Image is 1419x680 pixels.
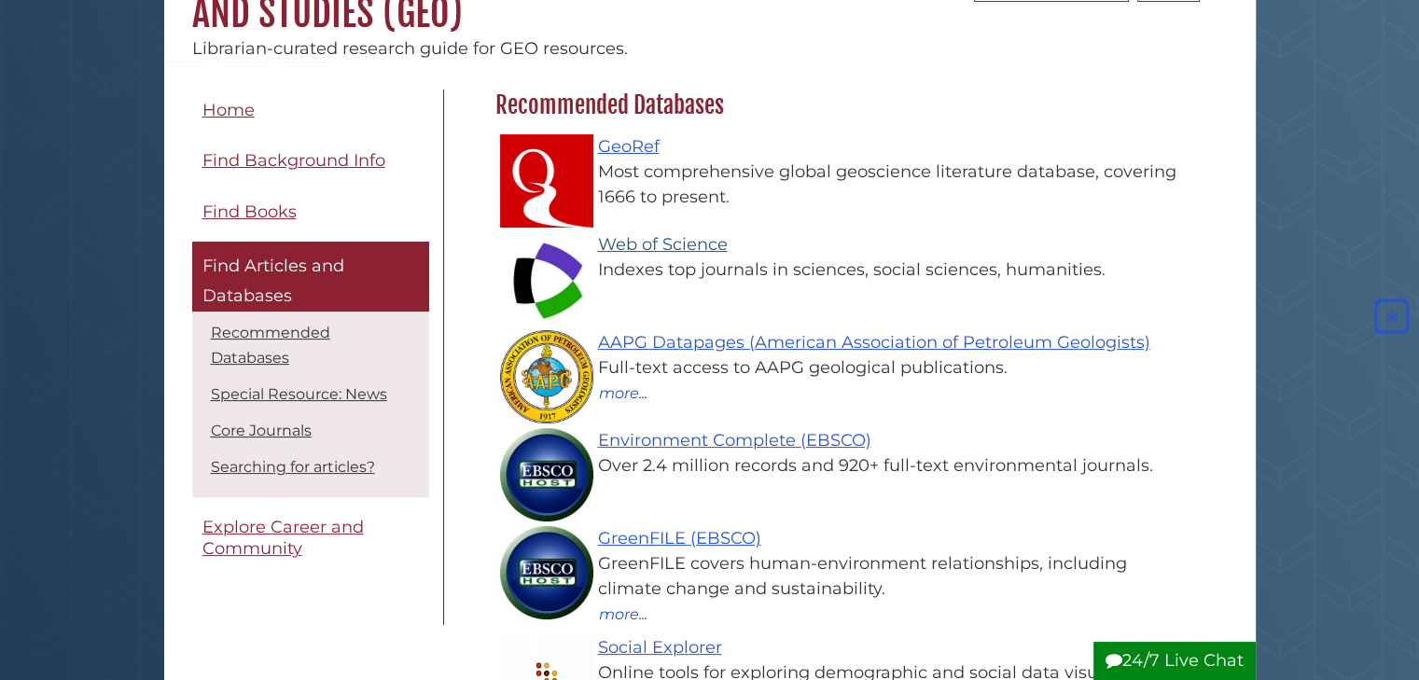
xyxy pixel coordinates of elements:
[211,324,330,367] a: Recommended Databases
[202,100,255,120] span: Home
[514,453,1190,479] div: Over 2.4 million records and 920+ full-text environmental journals.
[514,257,1190,283] div: Indexes top journals in sciences, social sciences, humanities.
[192,140,429,182] a: Find Background Info
[192,90,429,132] a: Home
[202,150,385,171] span: Find Background Info
[211,422,312,439] a: Core Journals
[211,385,387,403] a: Special Resource: News
[202,201,297,222] span: Find Books
[192,90,429,579] div: Guide Pages
[598,136,660,157] a: GeoRef
[514,160,1190,210] div: Most comprehensive global geoscience literature database, covering 1666 to present.
[514,551,1190,602] div: GreenFILE covers human-environment relationships, including climate change and sustainability.
[192,507,429,569] a: Explore Career and Community
[192,191,429,233] a: Find Books
[598,430,871,451] a: Environment Complete (EBSCO)
[598,381,648,405] button: more...
[598,602,648,626] button: more...
[192,38,628,59] span: Librarian-curated research guide for GEO resources.
[202,517,364,559] span: Explore Career and Community
[211,458,375,476] a: Searching for articles?
[1370,306,1414,326] a: Back to Top
[192,242,429,312] a: Find Articles and Databases
[514,355,1190,381] div: Full-text access to AAPG geological publications.
[598,332,1150,353] a: AAPG Datapages (American Association of Petroleum Geologists)
[598,234,728,255] a: Web of Science
[598,637,722,658] a: Social Explorer
[598,528,761,548] a: GreenFILE (EBSCO)
[486,90,1200,120] h2: Recommended Databases
[1093,642,1256,680] button: 24/7 Live Chat
[202,256,344,306] span: Find Articles and Databases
